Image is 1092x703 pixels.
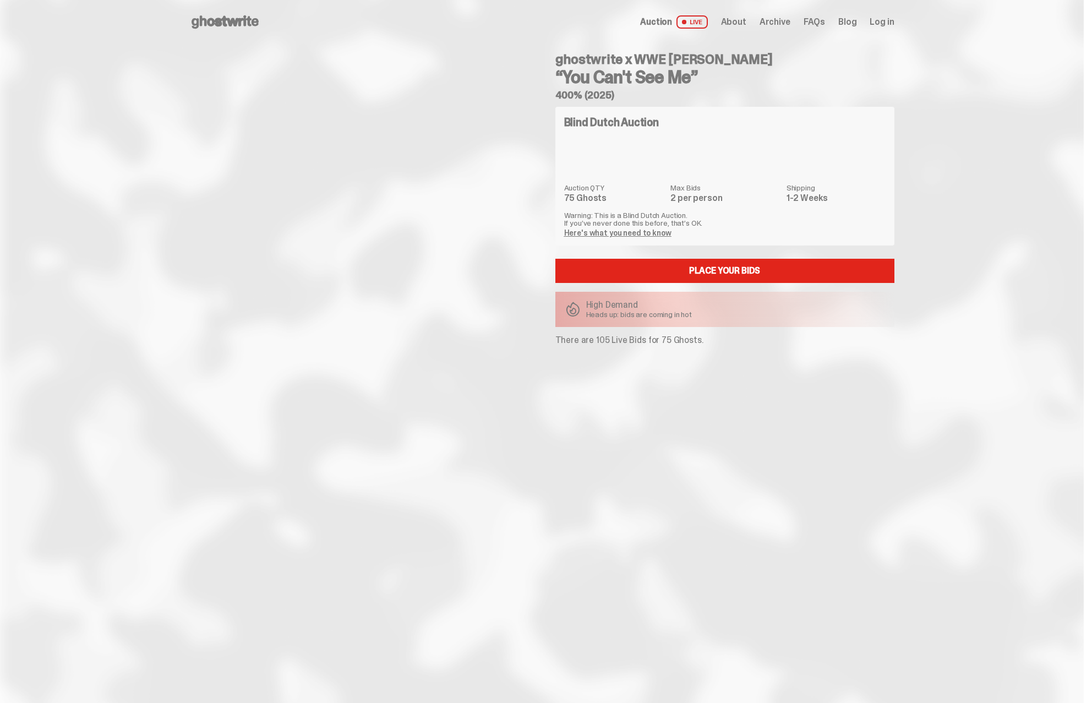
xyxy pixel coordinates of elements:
[555,259,894,283] a: Place your Bids
[721,18,746,26] a: About
[804,18,825,26] a: FAQs
[564,184,664,192] dt: Auction QTY
[564,194,664,203] dd: 75 Ghosts
[760,18,790,26] a: Archive
[564,228,671,238] a: Here's what you need to know
[555,90,894,100] h5: 400% (2025)
[555,336,894,345] p: There are 105 Live Bids for 75 Ghosts.
[555,53,894,66] h4: ghostwrite x WWE [PERSON_NAME]
[564,117,659,128] h4: Blind Dutch Auction
[676,15,708,29] span: LIVE
[586,301,692,309] p: High Demand
[564,211,886,227] p: Warning: This is a Blind Dutch Auction. If you’ve never done this before, that’s OK.
[640,15,707,29] a: Auction LIVE
[787,184,886,192] dt: Shipping
[787,194,886,203] dd: 1-2 Weeks
[586,310,692,318] p: Heads up: bids are coming in hot
[670,194,779,203] dd: 2 per person
[870,18,894,26] a: Log in
[838,18,856,26] a: Blog
[640,18,672,26] span: Auction
[555,68,894,86] h3: “You Can't See Me”
[670,184,779,192] dt: Max Bids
